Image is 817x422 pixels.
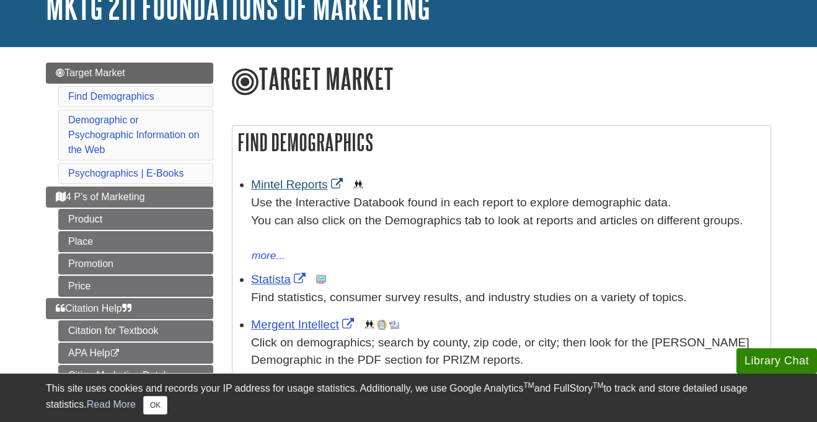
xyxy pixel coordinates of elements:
button: Close [143,396,167,415]
img: Statistics [316,275,326,284]
span: 4 P's of Marketing [56,191,145,202]
a: Demographic or Psychographic Information on the Web [68,115,200,155]
a: Find Demographics [68,91,154,102]
a: Place [58,231,213,252]
span: Citation Help [56,303,131,314]
i: This link opens in a new window [110,349,120,358]
p: Find statistics, consumer survey results, and industry studies on a variety of topics. [251,289,764,307]
a: Psychographics | E-Books [68,168,183,178]
a: Price [58,276,213,297]
img: Company Information [377,320,387,330]
a: Promotion [58,253,213,275]
a: Product [58,209,213,230]
h2: Find Demographics [232,126,771,159]
h1: Target Market [232,63,771,97]
button: more... [251,247,286,265]
a: Target Market [46,63,213,84]
button: Library Chat [736,348,817,374]
a: Link opens in new window [251,273,309,286]
div: Click on demographics; search by county, zip code, or city; then look for the [PERSON_NAME] Demog... [251,334,764,370]
img: Industry Report [389,320,399,330]
a: Citation for Textbook [58,320,213,341]
sup: TM [523,381,534,390]
img: Demographics [364,320,374,330]
div: This site uses cookies and records your IP address for usage statistics. Additionally, we use Goo... [46,381,771,415]
a: APA Help [58,343,213,364]
a: Link opens in new window [251,318,357,331]
a: 4 P's of Marketing [46,187,213,208]
span: Target Market [56,68,125,78]
a: Citation Help [46,298,213,319]
img: Demographics [353,180,363,190]
a: Read More [87,399,136,410]
a: Citing Marketing Databases [58,365,213,386]
div: Use the Interactive Databook found in each report to explore demographic data. You can also click... [251,194,764,247]
a: Link opens in new window [251,178,346,191]
sup: TM [593,381,603,390]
